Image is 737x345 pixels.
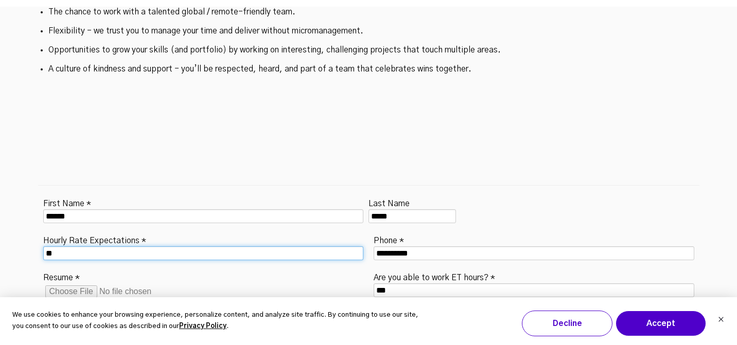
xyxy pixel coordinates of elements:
label: Last Name [368,196,410,209]
a: Privacy Policy [179,321,226,333]
p: Opportunities to grow your skills (and portfolio) by working on interesting, challenging projects... [48,45,689,56]
label: Resume * [43,270,80,283]
label: First Name * [43,196,91,209]
p: Flexibility - we trust you to manage your time and deliver without micromanagement. [48,26,689,37]
p: The chance to work with a talented global / remote-friendly team. [48,7,689,17]
button: Dismiss cookie banner [718,315,724,326]
label: Are you able to work ET hours? * [374,270,495,283]
p: We use cookies to enhance your browsing experience, personalize content, and analyze site traffic... [12,310,430,333]
label: Hourly Rate Expectations * [43,233,146,246]
p: A culture of kindness and support - you’ll be respected, heard, and part of a team that celebrate... [48,64,689,75]
label: Phone * [374,233,404,246]
button: Accept [616,311,706,336]
button: Decline [522,311,612,336]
